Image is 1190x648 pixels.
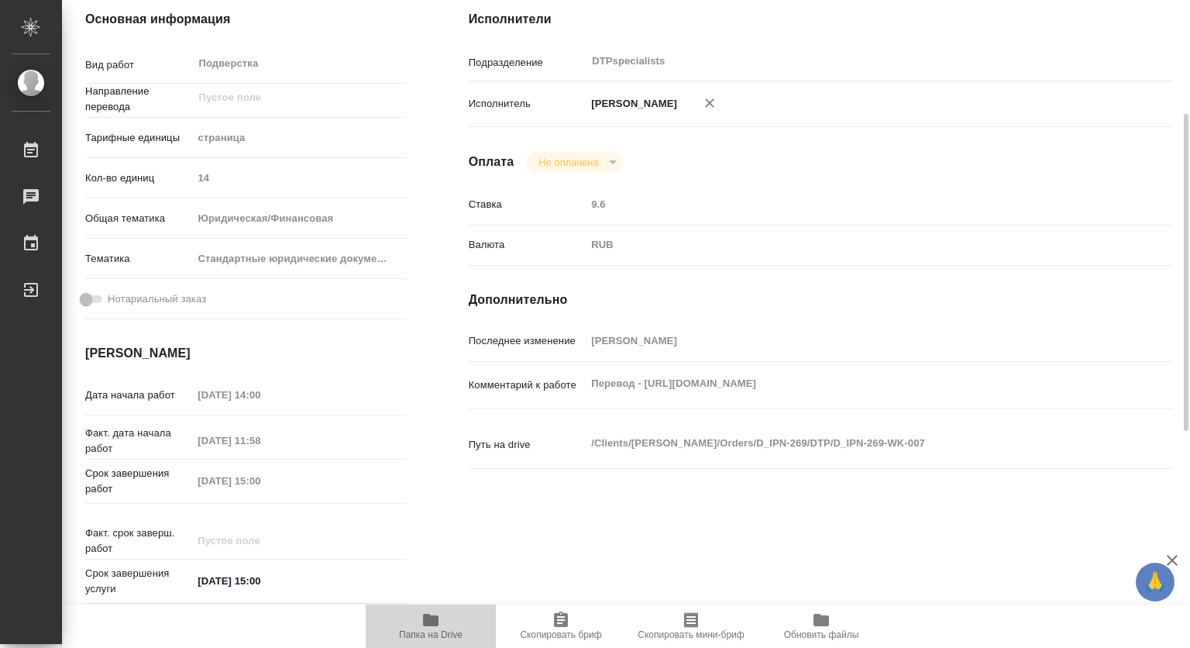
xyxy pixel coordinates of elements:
[496,605,626,648] button: Скопировать бриф
[85,526,192,557] p: Факт. срок заверш. работ
[469,197,586,212] p: Ставка
[366,605,496,648] button: Папка на Drive
[399,629,463,640] span: Папка на Drive
[586,329,1114,352] input: Пустое поле
[85,171,192,186] p: Кол-во единиц
[1136,563,1175,601] button: 🙏
[85,466,192,497] p: Срок завершения работ
[85,211,192,226] p: Общая тематика
[85,388,192,403] p: Дата начала работ
[85,251,192,267] p: Тематика
[693,86,727,120] button: Удалить исполнителя
[469,153,514,171] h4: Оплата
[108,291,206,307] span: Нотариальный заказ
[469,377,586,393] p: Комментарий к работе
[85,57,192,73] p: Вид работ
[192,529,328,552] input: Пустое поле
[534,156,603,169] button: Не оплачена
[638,629,744,640] span: Скопировать мини-бриф
[586,430,1114,457] textarea: /Clients/[PERSON_NAME]/Orders/D_IPN-269/DTP/D_IPN-269-WK-007
[192,167,407,189] input: Пустое поле
[756,605,886,648] button: Обновить файлы
[192,205,407,232] div: Юридическая/Финансовая
[469,10,1173,29] h4: Исполнители
[586,193,1114,215] input: Пустое поле
[469,291,1173,309] h4: Дополнительно
[192,470,328,492] input: Пустое поле
[85,344,407,363] h4: [PERSON_NAME]
[197,88,370,107] input: Пустое поле
[192,384,328,406] input: Пустое поле
[526,152,621,173] div: Не оплачена
[192,125,407,151] div: страница
[784,629,859,640] span: Обновить файлы
[626,605,756,648] button: Скопировать мини-бриф
[586,96,677,112] p: [PERSON_NAME]
[192,246,407,272] div: Стандартные юридические документы, договоры, уставы
[85,10,407,29] h4: Основная информация
[469,237,586,253] p: Валюта
[192,570,328,592] input: ✎ Введи что-нибудь
[85,84,192,115] p: Направление перевода
[85,566,192,597] p: Срок завершения услуги
[469,437,586,453] p: Путь на drive
[586,232,1114,258] div: RUB
[85,130,192,146] p: Тарифные единицы
[1142,566,1168,598] span: 🙏
[469,96,586,112] p: Исполнитель
[469,333,586,349] p: Последнее изменение
[192,429,328,452] input: Пустое поле
[586,371,1114,397] textarea: Перевод - [URL][DOMAIN_NAME]
[520,629,601,640] span: Скопировать бриф
[85,426,192,457] p: Факт. дата начала работ
[469,55,586,71] p: Подразделение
